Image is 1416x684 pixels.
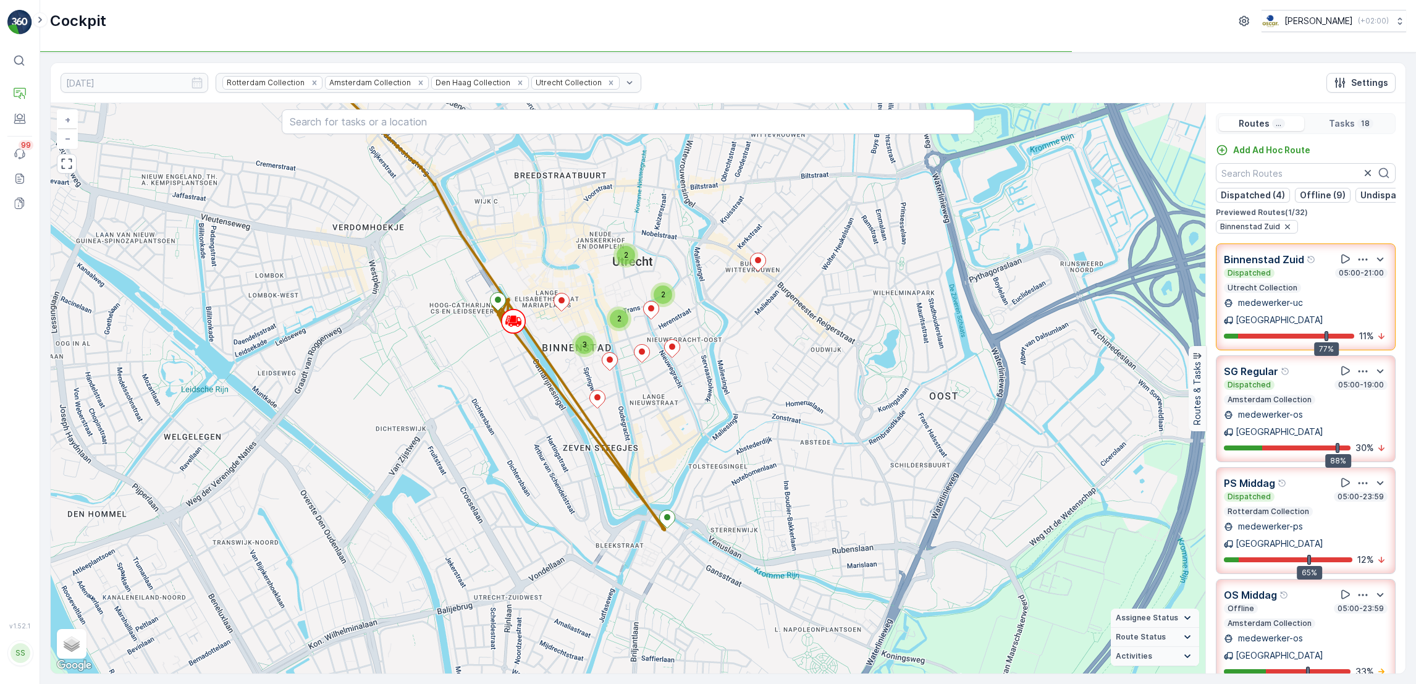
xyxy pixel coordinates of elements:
p: 05:00-19:00 [1337,380,1385,390]
button: Dispatched (4) [1216,188,1290,203]
p: [GEOGRAPHIC_DATA] [1236,314,1323,326]
p: 05:00-23:59 [1336,604,1385,614]
div: Help Tooltip Icon [1307,255,1317,264]
p: 33 % [1355,665,1374,678]
span: Route Status [1116,632,1166,642]
a: Zoom Out [58,129,77,148]
button: [PERSON_NAME](+02:00) [1262,10,1406,32]
button: SS [7,632,32,674]
p: Offline (9) [1300,189,1346,201]
span: 2 [617,314,622,323]
p: Tasks [1329,117,1355,130]
div: 65% [1297,566,1322,580]
p: 30 % [1355,442,1374,454]
div: Help Tooltip Icon [1279,590,1289,600]
div: 77% [1314,342,1339,356]
p: 99 [21,140,31,150]
p: medewerker-os [1236,632,1303,644]
span: Activities [1116,651,1152,661]
div: SS [11,643,30,663]
img: basis-logo_rgb2x.png [1262,14,1279,28]
div: Help Tooltip Icon [1281,366,1291,376]
p: Amsterdam Collection [1226,395,1313,405]
input: Search Routes [1216,163,1396,183]
span: 2 [624,250,628,260]
p: Utrecht Collection [1226,283,1299,293]
p: Routes [1239,117,1270,130]
div: Help Tooltip Icon [1278,478,1287,488]
p: 05:00-21:00 [1338,268,1385,278]
p: [PERSON_NAME] [1284,15,1353,27]
p: SG Regular [1224,364,1278,379]
span: − [65,133,71,143]
p: Add Ad Hoc Route [1233,144,1310,156]
a: Open this area in Google Maps (opens a new window) [54,657,95,673]
p: [GEOGRAPHIC_DATA] [1236,538,1323,550]
a: Zoom In [58,111,77,129]
a: Layers [58,630,85,657]
p: medewerker-os [1236,408,1303,421]
span: Assignee Status [1116,613,1178,623]
summary: Route Status [1111,628,1199,647]
button: Settings [1326,73,1396,93]
div: 88% [1325,454,1351,468]
span: Binnenstad Zuid [1220,222,1280,232]
p: 11 % [1359,330,1374,342]
p: [GEOGRAPHIC_DATA] [1236,426,1323,438]
p: Dispatched [1226,268,1272,278]
p: 18 [1360,119,1371,129]
p: Routes & Tasks [1191,361,1203,425]
p: ( +02:00 ) [1358,16,1389,26]
a: Add Ad Hoc Route [1216,144,1310,156]
p: Settings [1351,77,1388,89]
div: 3 [572,332,597,357]
span: v 1.52.1 [7,622,32,630]
p: Rotterdam Collection [1226,507,1310,517]
span: 2 [661,290,665,299]
p: medewerker-uc [1236,297,1303,309]
p: PS Middag [1224,476,1275,491]
a: 99 [7,141,32,166]
button: Offline (9) [1295,188,1351,203]
p: [GEOGRAPHIC_DATA] [1236,649,1323,662]
p: Dispatched [1226,380,1272,390]
div: 2 [607,306,631,331]
p: ... [1275,119,1283,129]
p: Dispatched (4) [1221,189,1285,201]
span: 3 [582,340,587,349]
p: Previewed Routes ( 1 / 32 ) [1216,208,1396,217]
summary: Activities [1111,647,1199,666]
p: medewerker-ps [1236,520,1303,533]
p: Offline [1226,604,1255,614]
summary: Assignee Status [1111,609,1199,628]
img: logo [7,10,32,35]
img: Google [54,657,95,673]
input: Search for tasks or a location [282,109,974,134]
p: Amsterdam Collection [1226,619,1313,628]
p: 12 % [1357,554,1374,566]
span: + [65,114,70,125]
p: 05:00-23:59 [1336,492,1385,502]
p: Dispatched [1226,492,1272,502]
input: dd/mm/yyyy [61,73,208,93]
p: Binnenstad Zuid [1224,252,1304,267]
div: 2 [613,243,638,268]
p: OS Middag [1224,588,1277,602]
div: 2 [651,282,675,307]
p: Cockpit [50,11,106,31]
